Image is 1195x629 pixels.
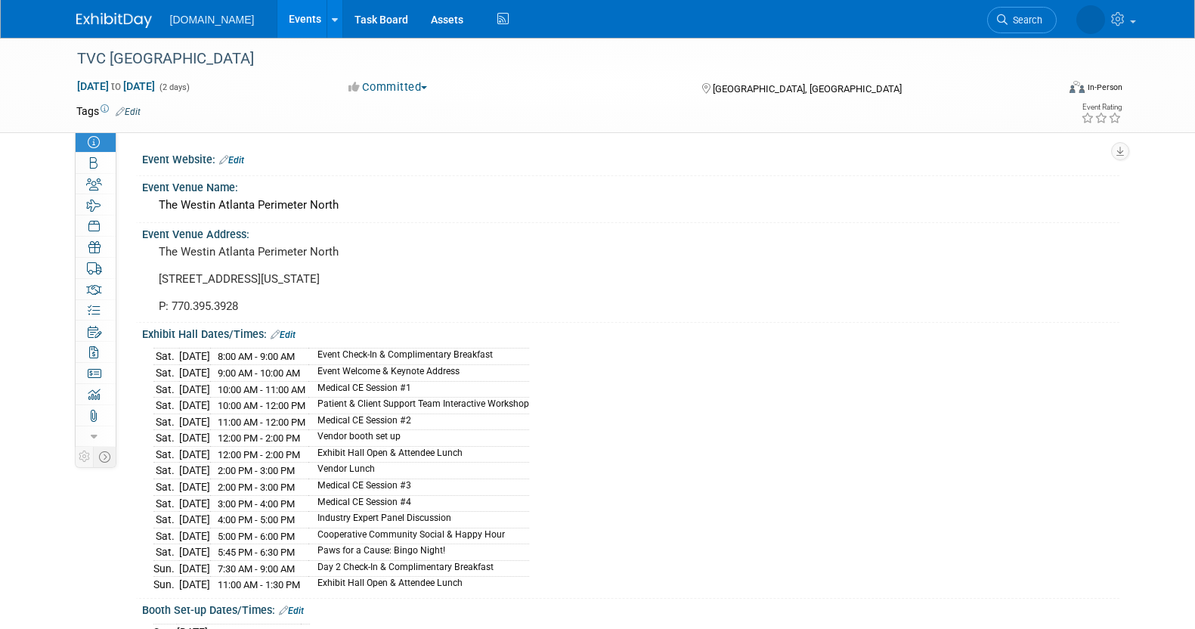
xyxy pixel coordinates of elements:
td: Sat. [153,446,179,463]
a: Edit [116,107,141,117]
span: 12:00 PM - 2:00 PM [218,432,300,444]
td: Sun. [153,560,179,577]
td: Sat. [153,512,179,528]
td: [DATE] [179,446,210,463]
td: Sat. [153,495,179,512]
span: 11:00 AM - 1:30 PM [218,579,300,590]
td: Patient & Client Support Team Interactive Workshop [308,398,529,414]
div: Event Venue Address: [142,223,1119,242]
div: Event Website: [142,148,1119,168]
span: 2:00 PM - 3:00 PM [218,465,295,476]
span: 2:00 PM - 3:00 PM [218,482,295,493]
span: 10:00 AM - 11:00 AM [218,384,305,395]
span: 9:00 AM - 10:00 AM [218,367,300,379]
td: [DATE] [179,398,210,414]
td: [DATE] [179,463,210,479]
td: Toggle Event Tabs [93,447,116,466]
td: Event Check-In & Complimentary Breakfast [308,349,529,365]
div: Event Format [967,79,1123,101]
td: Sun. [153,577,179,593]
button: Committed [343,79,433,95]
span: [DATE] [DATE] [76,79,156,93]
td: [DATE] [179,349,210,365]
img: Iuliia Bulow [1076,5,1105,34]
div: Event Rating [1081,104,1122,111]
td: Industry Expert Panel Discussion [308,512,529,528]
td: [DATE] [179,365,210,382]
a: Edit [219,155,244,166]
td: Medical CE Session #4 [308,495,529,512]
td: [DATE] [179,528,210,544]
td: Sat. [153,414,179,430]
a: Edit [279,606,304,616]
td: Medical CE Session #3 [308,479,529,495]
td: [DATE] [179,495,210,512]
div: TVC [GEOGRAPHIC_DATA] [72,45,1034,73]
span: 5:45 PM - 6:30 PM [218,547,295,558]
td: Paws for a Cause: Bingo Night! [308,544,529,561]
span: 8:00 AM - 9:00 AM [218,351,295,362]
div: In-Person [1087,82,1122,93]
td: Vendor Lunch [308,463,529,479]
td: [DATE] [179,430,210,447]
td: [DATE] [179,544,210,561]
span: 11:00 AM - 12:00 PM [218,417,305,428]
td: Day 2 Check-In & Complimentary Breakfast [308,560,529,577]
div: Exhibit Hall Dates/Times: [142,323,1119,342]
td: Tags [76,104,141,119]
a: Search [987,7,1057,33]
td: Sat. [153,479,179,495]
td: [DATE] [179,577,210,593]
td: [DATE] [179,560,210,577]
td: Medical CE Session #1 [308,381,529,398]
span: 3:00 PM - 4:00 PM [218,498,295,510]
pre: The Westin Atlanta Perimeter North [STREET_ADDRESS][US_STATE] P: 770.395.3928 [159,245,533,313]
span: (2 days) [158,82,190,92]
td: Exhibit Hall Open & Attendee Lunch [308,446,529,463]
td: Sat. [153,544,179,561]
span: to [109,80,123,92]
td: Medical CE Session #2 [308,414,529,430]
span: 12:00 PM - 2:00 PM [218,449,300,460]
span: [GEOGRAPHIC_DATA], [GEOGRAPHIC_DATA] [713,83,902,95]
div: Booth Set-up Dates/Times: [142,599,1119,618]
td: Sat. [153,398,179,414]
td: Vendor booth set up [308,430,529,447]
img: ExhibitDay [76,13,152,28]
span: 4:00 PM - 5:00 PM [218,514,295,525]
div: Event Venue Name: [142,176,1119,195]
td: Sat. [153,365,179,382]
td: Personalize Event Tab Strip [76,447,94,466]
td: Sat. [153,381,179,398]
img: Format-Inperson.png [1070,81,1085,93]
td: Cooperative Community Social & Happy Hour [308,528,529,544]
td: [DATE] [179,479,210,495]
td: [DATE] [179,414,210,430]
span: 7:30 AM - 9:00 AM [218,563,295,575]
div: The Westin Atlanta Perimeter North [153,194,1108,217]
td: Exhibit Hall Open & Attendee Lunch [308,577,529,593]
span: 5:00 PM - 6:00 PM [218,531,295,542]
td: Sat. [153,349,179,365]
td: Event Welcome & Keynote Address [308,365,529,382]
a: Edit [271,330,296,340]
td: [DATE] [179,512,210,528]
span: [DOMAIN_NAME] [170,14,255,26]
span: Search [1008,14,1042,26]
td: Sat. [153,463,179,479]
td: Sat. [153,528,179,544]
span: 10:00 AM - 12:00 PM [218,400,305,411]
td: Sat. [153,430,179,447]
td: [DATE] [179,381,210,398]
